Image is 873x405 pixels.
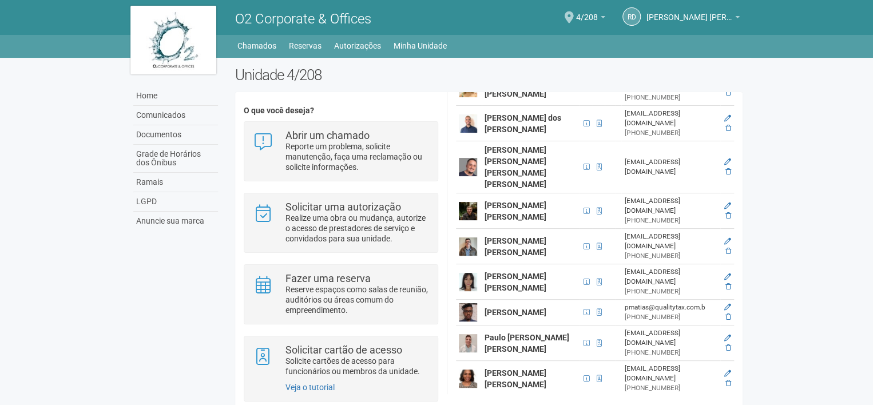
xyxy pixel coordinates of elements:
[725,283,731,291] a: Excluir membro
[624,303,717,312] div: pmatias@qualitytax.com.b
[253,273,428,315] a: Fazer uma reserva Reserve espaços como salas de reunião, auditórios ou áreas comum do empreendime...
[724,237,731,245] a: Editar membro
[485,368,546,389] strong: [PERSON_NAME] [PERSON_NAME]
[285,383,335,392] a: Veja o tutorial
[459,202,477,220] img: user.png
[485,308,546,317] strong: [PERSON_NAME]
[724,114,731,122] a: Editar membro
[253,345,428,376] a: Solicitar cartão de acesso Solicite cartões de acesso para funcionários ou membros da unidade.
[133,173,218,192] a: Ramais
[725,313,731,321] a: Excluir membro
[133,192,218,212] a: LGPD
[576,2,598,22] span: 4/208
[576,14,605,23] a: 4/208
[459,158,477,176] img: user.png
[624,251,717,261] div: [PHONE_NUMBER]
[646,14,740,23] a: [PERSON_NAME] [PERSON_NAME]
[646,2,732,22] span: Ricardo da Rocha Marques Nunes
[724,273,731,281] a: Editar membro
[289,38,322,54] a: Reservas
[285,141,429,172] p: Reporte um problema, solicite manutenção, faça uma reclamação ou solicite informações.
[724,202,731,210] a: Editar membro
[485,201,546,221] strong: [PERSON_NAME] [PERSON_NAME]
[622,7,641,26] a: Rd
[285,356,429,376] p: Solicite cartões de acesso para funcionários ou membros da unidade.
[133,212,218,231] a: Anuncie sua marca
[725,124,731,132] a: Excluir membro
[624,328,717,348] div: [EMAIL_ADDRESS][DOMAIN_NAME]
[725,212,731,220] a: Excluir membro
[459,370,477,388] img: user.png
[624,93,717,102] div: [PHONE_NUMBER]
[133,106,218,125] a: Comunicados
[285,201,401,213] strong: Solicitar uma autorização
[235,66,743,84] h2: Unidade 4/208
[133,86,218,106] a: Home
[130,6,216,74] img: logo.jpg
[485,78,546,98] strong: [PERSON_NAME] [PERSON_NAME]
[624,383,717,393] div: [PHONE_NUMBER]
[133,145,218,173] a: Grade de Horários dos Ônibus
[253,130,428,172] a: Abrir um chamado Reporte um problema, solicite manutenção, faça uma reclamação ou solicite inform...
[253,202,428,244] a: Solicitar uma autorização Realize uma obra ou mudança, autorize o acesso de prestadores de serviç...
[459,114,477,133] img: user.png
[485,113,561,134] strong: [PERSON_NAME] dos [PERSON_NAME]
[724,303,731,311] a: Editar membro
[725,168,731,176] a: Excluir membro
[459,273,477,291] img: user.png
[725,379,731,387] a: Excluir membro
[394,38,447,54] a: Minha Unidade
[285,272,371,284] strong: Fazer uma reserva
[459,303,477,321] img: user.png
[724,334,731,342] a: Editar membro
[624,157,717,177] div: [EMAIL_ADDRESS][DOMAIN_NAME]
[624,196,717,216] div: [EMAIL_ADDRESS][DOMAIN_NAME]
[459,237,477,256] img: user.png
[624,128,717,138] div: [PHONE_NUMBER]
[624,232,717,251] div: [EMAIL_ADDRESS][DOMAIN_NAME]
[624,364,717,383] div: [EMAIL_ADDRESS][DOMAIN_NAME]
[725,247,731,255] a: Excluir membro
[485,333,569,354] strong: Paulo [PERSON_NAME] [PERSON_NAME]
[624,216,717,225] div: [PHONE_NUMBER]
[485,145,546,189] strong: [PERSON_NAME] [PERSON_NAME] [PERSON_NAME] [PERSON_NAME]
[285,213,429,244] p: Realize uma obra ou mudança, autorize o acesso de prestadores de serviço e convidados para sua un...
[485,272,546,292] strong: [PERSON_NAME] [PERSON_NAME]
[624,348,717,358] div: [PHONE_NUMBER]
[624,109,717,128] div: [EMAIL_ADDRESS][DOMAIN_NAME]
[724,370,731,378] a: Editar membro
[724,158,731,166] a: Editar membro
[459,334,477,352] img: user.png
[235,11,371,27] span: O2 Corporate & Offices
[624,312,717,322] div: [PHONE_NUMBER]
[725,344,731,352] a: Excluir membro
[244,106,438,115] h4: O que você deseja?
[285,284,429,315] p: Reserve espaços como salas de reunião, auditórios ou áreas comum do empreendimento.
[485,236,546,257] strong: [PERSON_NAME] [PERSON_NAME]
[133,125,218,145] a: Documentos
[285,344,402,356] strong: Solicitar cartão de acesso
[624,287,717,296] div: [PHONE_NUMBER]
[237,38,276,54] a: Chamados
[725,89,731,97] a: Excluir membro
[285,129,370,141] strong: Abrir um chamado
[334,38,381,54] a: Autorizações
[624,267,717,287] div: [EMAIL_ADDRESS][DOMAIN_NAME]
